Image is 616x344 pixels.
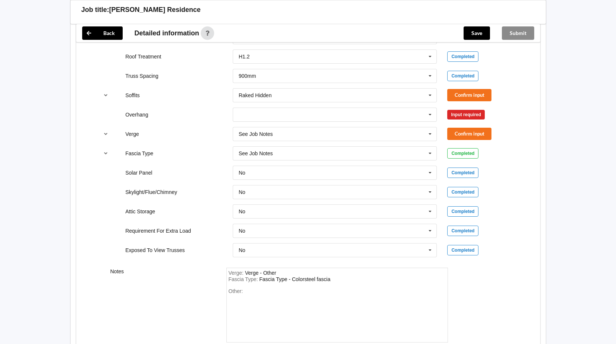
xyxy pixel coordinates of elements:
div: Completed [447,51,478,62]
div: H1.2 [239,54,250,59]
div: See Job Notes [239,131,273,137]
span: Fascia Type : [229,276,259,282]
div: Completed [447,148,478,159]
label: Requirement For Extra Load [125,228,191,234]
div: Completed [447,168,478,178]
div: Completed [447,187,478,197]
div: Verge [245,270,276,276]
label: Verge [125,131,139,137]
div: No [239,228,245,233]
button: Confirm input [447,128,491,140]
label: Exposed To View Trusses [125,247,185,253]
div: Raked Hidden [239,93,272,98]
div: Completed [447,245,478,255]
label: Attic Storage [125,208,155,214]
div: No [239,170,245,175]
button: Save [464,26,490,40]
div: No [239,248,245,253]
form: notes-field [226,268,448,343]
div: Completed [447,71,478,81]
div: See Job Notes [239,151,273,156]
label: Solar Panel [125,170,152,176]
button: reference-toggle [99,127,113,141]
span: Detailed information [135,30,199,36]
div: No [239,189,245,195]
span: Verge : [229,270,245,276]
button: Confirm input [447,89,491,101]
label: Soffits [125,92,140,98]
button: Back [82,26,123,40]
div: Completed [447,226,478,236]
label: Truss Spacing [125,73,158,79]
button: reference-toggle [99,147,113,160]
label: Overhang [125,112,148,118]
div: FasciaType [259,276,330,282]
span: Other: [229,288,243,294]
label: Roof Treatment [125,54,161,60]
label: Skylight/Flue/Chimney [125,189,177,195]
div: 900mm [239,73,256,79]
div: Notes [105,268,221,343]
label: Fascia Type [125,150,153,156]
div: No [239,209,245,214]
h3: [PERSON_NAME] Residence [109,6,201,14]
h3: Job title: [81,6,109,14]
div: Input required [447,110,485,120]
div: Completed [447,206,478,217]
button: reference-toggle [99,89,113,102]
